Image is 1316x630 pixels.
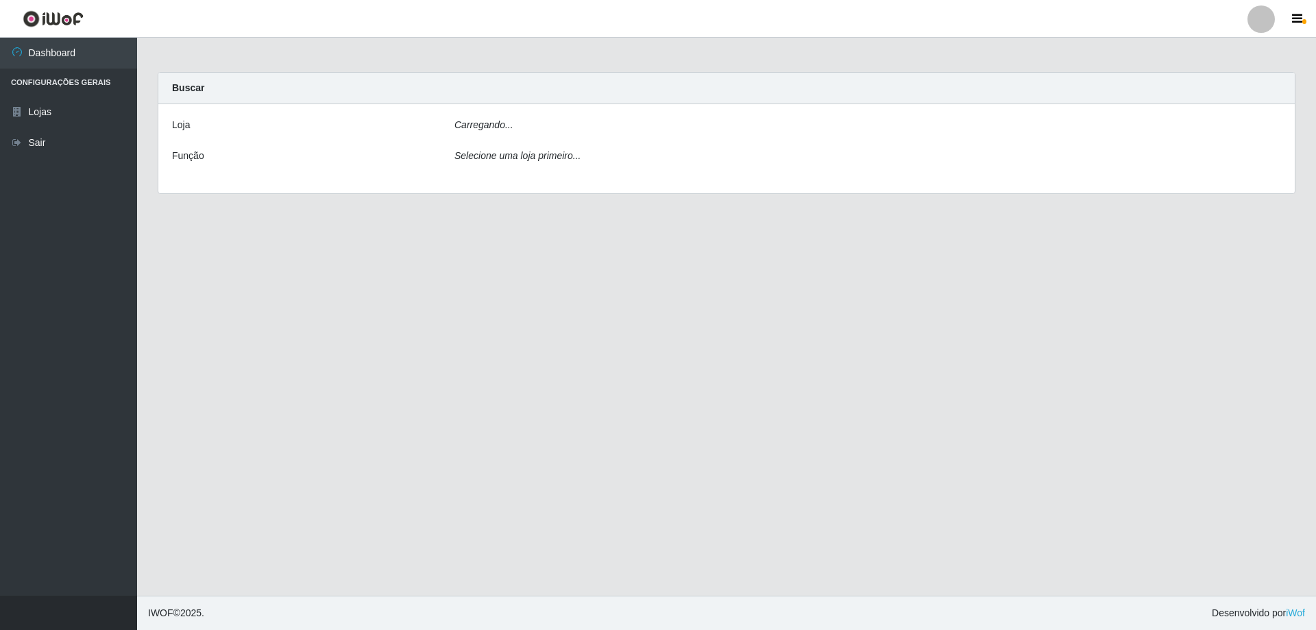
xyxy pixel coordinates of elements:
i: Selecione uma loja primeiro... [454,150,581,161]
span: Desenvolvido por [1212,606,1305,620]
span: IWOF [148,607,173,618]
a: iWof [1286,607,1305,618]
label: Função [172,149,204,163]
img: CoreUI Logo [23,10,84,27]
span: © 2025 . [148,606,204,620]
strong: Buscar [172,82,204,93]
i: Carregando... [454,119,513,130]
label: Loja [172,118,190,132]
